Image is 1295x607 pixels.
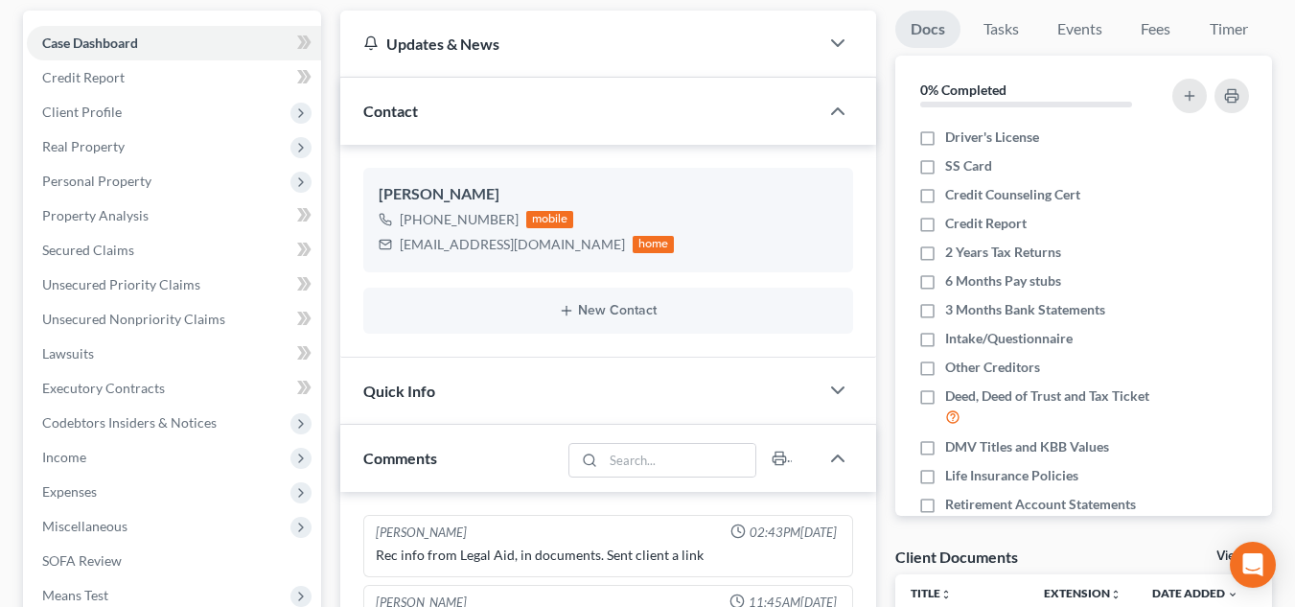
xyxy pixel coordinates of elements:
button: New Contact [379,303,838,318]
span: 6 Months Pay stubs [945,271,1061,291]
a: Unsecured Priority Claims [27,268,321,302]
span: SS Card [945,156,992,175]
span: 02:43PM[DATE] [750,524,837,542]
span: Life Insurance Policies [945,466,1078,485]
div: [EMAIL_ADDRESS][DOMAIN_NAME] [400,235,625,254]
a: View All [1216,549,1264,563]
span: Credit Report [945,214,1027,233]
i: unfold_more [1110,589,1122,600]
span: Codebtors Insiders & Notices [42,414,217,431]
span: Credit Counseling Cert [945,185,1080,204]
div: Client Documents [895,547,1018,567]
span: Unsecured Nonpriority Claims [42,311,225,327]
div: Open Intercom Messenger [1230,542,1276,588]
div: [PERSON_NAME] [376,524,467,542]
div: Rec info from Legal Aid, in documents. Sent client a link [376,546,841,565]
a: Property Analysis [27,198,321,233]
div: mobile [526,211,574,228]
a: Events [1042,11,1118,48]
i: unfold_more [940,589,952,600]
span: Income [42,449,86,465]
a: Tasks [968,11,1034,48]
a: Credit Report [27,60,321,95]
span: 3 Months Bank Statements [945,300,1105,319]
span: Executory Contracts [42,380,165,396]
span: Contact [363,102,418,120]
span: 2 Years Tax Returns [945,243,1061,262]
div: Updates & News [363,34,796,54]
span: Real Property [42,138,125,154]
div: home [633,236,675,253]
span: Lawsuits [42,345,94,362]
input: Search... [603,444,755,477]
div: [PHONE_NUMBER] [400,210,519,229]
span: Deed, Deed of Trust and Tax Ticket [945,386,1149,406]
span: SOFA Review [42,552,122,569]
span: Personal Property [42,173,151,189]
span: Secured Claims [42,242,134,258]
a: Case Dashboard [27,26,321,60]
a: Executory Contracts [27,371,321,406]
span: Miscellaneous [42,518,127,534]
a: Secured Claims [27,233,321,268]
a: SOFA Review [27,544,321,578]
span: Retirement Account Statements [945,495,1136,514]
span: Client Profile [42,104,122,120]
span: Driver's License [945,128,1039,147]
span: Credit Report [42,69,125,85]
a: Timer [1194,11,1263,48]
a: Extensionunfold_more [1044,586,1122,600]
span: Comments [363,449,437,467]
strong: 0% Completed [920,82,1006,98]
a: Lawsuits [27,337,321,371]
span: Property Analysis [42,207,149,223]
span: Unsecured Priority Claims [42,276,200,292]
div: [PERSON_NAME] [379,183,838,206]
span: Means Test [42,587,108,603]
span: Case Dashboard [42,35,138,51]
span: Expenses [42,483,97,500]
a: Date Added expand_more [1152,586,1238,600]
a: Docs [895,11,960,48]
span: DMV Titles and KBB Values [945,437,1109,456]
span: Quick Info [363,382,435,400]
span: Other Creditors [945,358,1040,377]
span: Intake/Questionnaire [945,329,1073,348]
i: expand_more [1227,589,1238,600]
a: Fees [1125,11,1187,48]
a: Unsecured Nonpriority Claims [27,302,321,337]
a: Titleunfold_more [911,586,952,600]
